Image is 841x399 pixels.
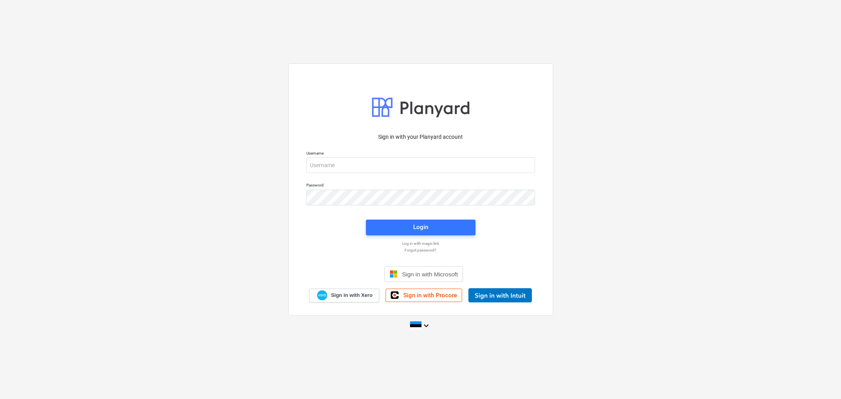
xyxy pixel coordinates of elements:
[306,133,535,141] p: Sign in with your Planyard account
[309,289,379,302] a: Sign in with Xero
[366,220,476,235] button: Login
[402,271,458,278] span: Sign in with Microsoft
[390,270,397,278] img: Microsoft logo
[413,222,428,232] div: Login
[331,292,372,299] span: Sign in with Xero
[306,183,535,189] p: Password
[306,157,535,173] input: Username
[306,151,535,157] p: Username
[421,321,431,330] i: keyboard_arrow_down
[302,248,539,253] a: Forgot password?
[302,241,539,246] a: Log in with magic link
[386,289,462,302] a: Sign in with Procore
[317,290,327,301] img: Xero logo
[403,292,457,299] span: Sign in with Procore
